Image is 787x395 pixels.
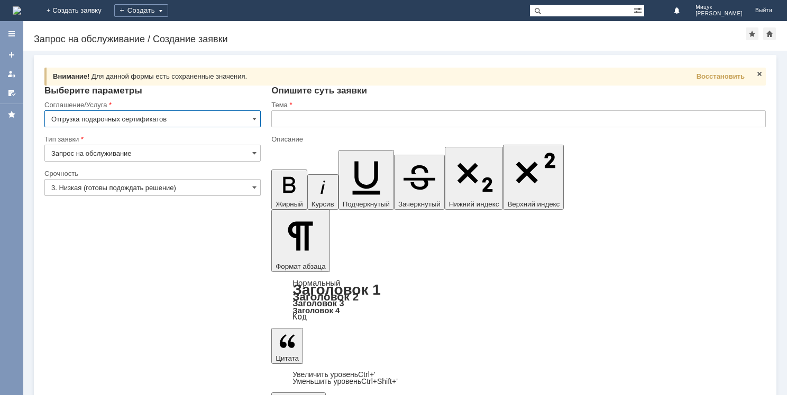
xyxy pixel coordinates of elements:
[271,101,764,108] div: Тема
[292,281,381,298] a: Заголовок 1
[276,200,303,208] span: Жирный
[44,136,259,143] div: Тип заявки
[271,86,367,96] span: Опишите суть заявки
[634,5,644,15] span: Расширенный поиск
[13,6,21,15] a: Перейти на домашнюю страницу
[338,150,394,210] button: Подчеркнутый
[3,84,20,101] a: Мои согласования
[292,370,376,379] a: Increase
[276,262,325,270] span: Формат абзаца
[292,377,398,385] a: Decrease
[343,200,390,208] span: Подчеркнутый
[271,136,764,143] div: Описание
[445,147,504,210] button: Нижний индекс
[507,200,560,208] span: Верхний индекс
[696,11,743,17] span: [PERSON_NAME]
[358,370,376,379] span: Ctrl+'
[53,72,89,80] span: Внимание!
[271,210,330,272] button: Формат абзаца
[697,72,745,80] span: Восстановить
[361,377,398,385] span: Ctrl+Shift+'
[271,170,307,210] button: Жирный
[271,371,766,385] div: Цитата
[398,200,441,208] span: Зачеркнутый
[292,298,344,308] a: Заголовок 3
[292,312,307,322] a: Код
[394,155,445,210] button: Зачеркнутый
[44,101,259,108] div: Соглашение/Услуга
[292,306,340,315] a: Заголовок 4
[449,200,499,208] span: Нижний индекс
[755,70,764,78] span: Закрыть
[312,200,334,208] span: Курсив
[114,4,168,17] div: Создать
[44,170,259,177] div: Срочность
[276,354,299,362] span: Цитата
[271,279,766,321] div: Формат абзаца
[307,174,338,210] button: Курсив
[13,6,21,15] img: logo
[746,27,758,40] div: Добавить в избранное
[91,72,247,80] span: Для данной формы есть сохраненные значения.
[3,46,20,63] a: Создать заявку
[271,328,303,364] button: Цитата
[34,34,746,44] div: Запрос на обслуживание / Создание заявки
[696,4,743,11] span: Мицук
[292,290,359,303] a: Заголовок 2
[292,278,340,287] a: Нормальный
[763,27,776,40] div: Сделать домашней страницей
[44,86,142,96] span: Выберите параметры
[3,65,20,82] a: Мои заявки
[503,145,564,210] button: Верхний индекс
